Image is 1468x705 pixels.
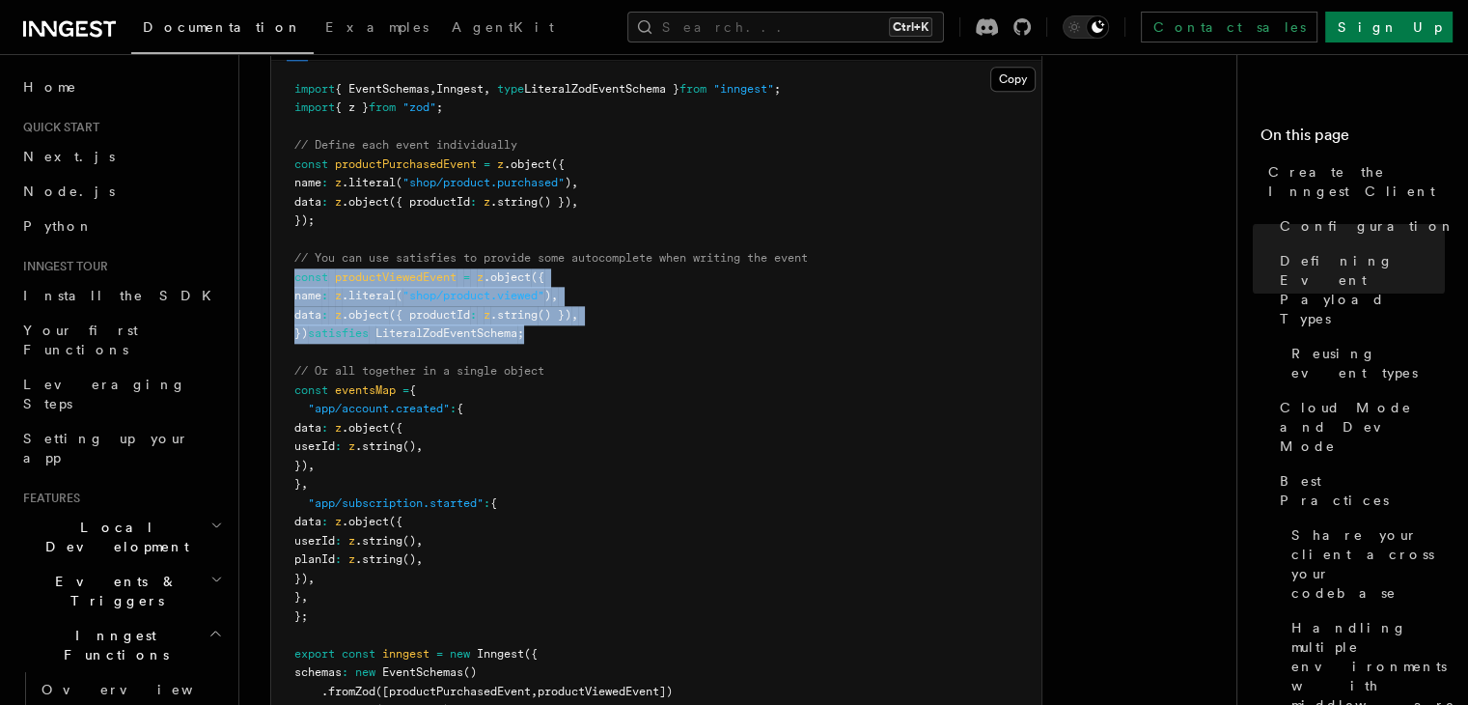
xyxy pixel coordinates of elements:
span: ; [774,82,781,96]
span: , [531,685,538,698]
span: z [484,308,490,322]
span: ) [544,289,551,302]
span: z [335,515,342,528]
span: Python [23,218,94,234]
span: // You can use satisfies to provide some autocomplete when writing the event [294,251,808,265]
span: ({ [551,157,565,171]
span: "shop/product.viewed" [402,289,544,302]
span: .string [355,552,402,566]
span: Share your client across your codebase [1291,525,1445,603]
span: .string [355,534,402,548]
span: , [571,308,578,322]
span: LiteralZodEventSchema } [524,82,679,96]
span: // Define each event individually [294,138,517,152]
span: Best Practices [1280,471,1445,510]
span: ; [436,100,443,114]
a: Next.js [15,139,227,174]
a: Home [15,70,227,104]
a: Documentation [131,6,314,54]
span: }); [294,213,315,227]
span: ( [396,289,402,302]
span: z [335,195,342,209]
a: Install the SDK [15,278,227,313]
a: Node.js [15,174,227,209]
span: from [679,82,706,96]
span: () }) [538,195,571,209]
span: userId [294,439,335,453]
a: Cloud Mode and Dev Mode [1272,390,1445,464]
span: , [308,459,315,472]
span: z [348,439,355,453]
span: Cloud Mode and Dev Mode [1280,398,1445,456]
span: = [484,157,490,171]
span: ({ productId [389,308,470,322]
span: const [294,157,328,171]
span: schemas [294,665,342,679]
span: name [294,289,321,302]
a: Contact sales [1141,12,1317,42]
span: "inngest" [713,82,774,96]
span: , [551,289,558,302]
span: .object [342,421,389,435]
span: data [294,195,321,209]
span: data [294,421,321,435]
span: eventsMap [335,383,396,397]
span: type [497,82,524,96]
span: Create the Inngest Client [1268,162,1445,201]
span: } [294,477,301,491]
span: "shop/product.purchased" [402,176,565,189]
a: Sign Up [1325,12,1453,42]
span: , [301,477,308,491]
span: { [457,402,463,415]
span: { [490,496,497,510]
span: }) [294,572,308,585]
span: Configuration [1280,216,1455,236]
button: Toggle dark mode [1063,15,1109,39]
span: Your first Functions [23,323,138,357]
span: name [294,176,321,189]
span: : [335,439,342,453]
span: .string [490,195,538,209]
span: EventSchemas [382,665,463,679]
span: .object [484,270,531,284]
span: = [436,647,443,661]
button: Search...Ctrl+K [627,12,944,42]
span: .literal [342,176,396,189]
span: ) [565,176,571,189]
span: Home [23,77,77,97]
span: .object [342,195,389,209]
span: z [477,270,484,284]
span: }; [294,609,308,623]
a: Create the Inngest Client [1260,155,1445,209]
span: z [335,421,342,435]
a: Best Practices [1272,464,1445,518]
span: z [335,289,342,302]
span: Inngest tour [15,259,108,274]
span: Next.js [23,149,115,164]
span: const [342,647,375,661]
span: : [335,534,342,548]
a: Defining Event Payload Types [1272,243,1445,336]
span: , [308,572,315,585]
span: : [321,195,328,209]
span: "app/account.created" [308,402,450,415]
span: : [335,552,342,566]
span: .object [342,515,389,528]
a: Leveraging Steps [15,367,227,421]
span: z [348,552,355,566]
span: z [348,534,355,548]
span: , [484,82,490,96]
button: Local Development [15,510,227,564]
span: : [484,496,490,510]
span: Setting up your app [23,431,189,465]
a: Python [15,209,227,243]
span: .object [504,157,551,171]
kbd: Ctrl+K [889,17,932,37]
span: { [409,383,416,397]
span: productViewedEvent [335,270,457,284]
span: Quick start [15,120,99,135]
span: productPurchasedEvent [335,157,477,171]
span: data [294,515,321,528]
span: () [463,665,477,679]
span: : [321,308,328,322]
